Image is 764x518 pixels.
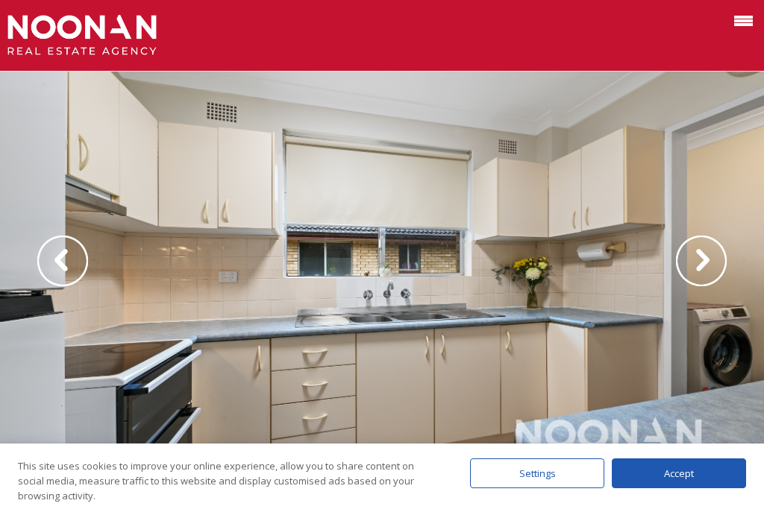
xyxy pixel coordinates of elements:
div: This site uses cookies to improve your online experience, allow you to share content on social me... [18,458,440,503]
div: Settings [470,458,604,488]
img: Arrow slider [676,236,727,286]
img: Noonan Real Estate Agency [7,15,157,56]
img: Arrow slider [37,236,88,286]
div: Accept [612,458,746,488]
